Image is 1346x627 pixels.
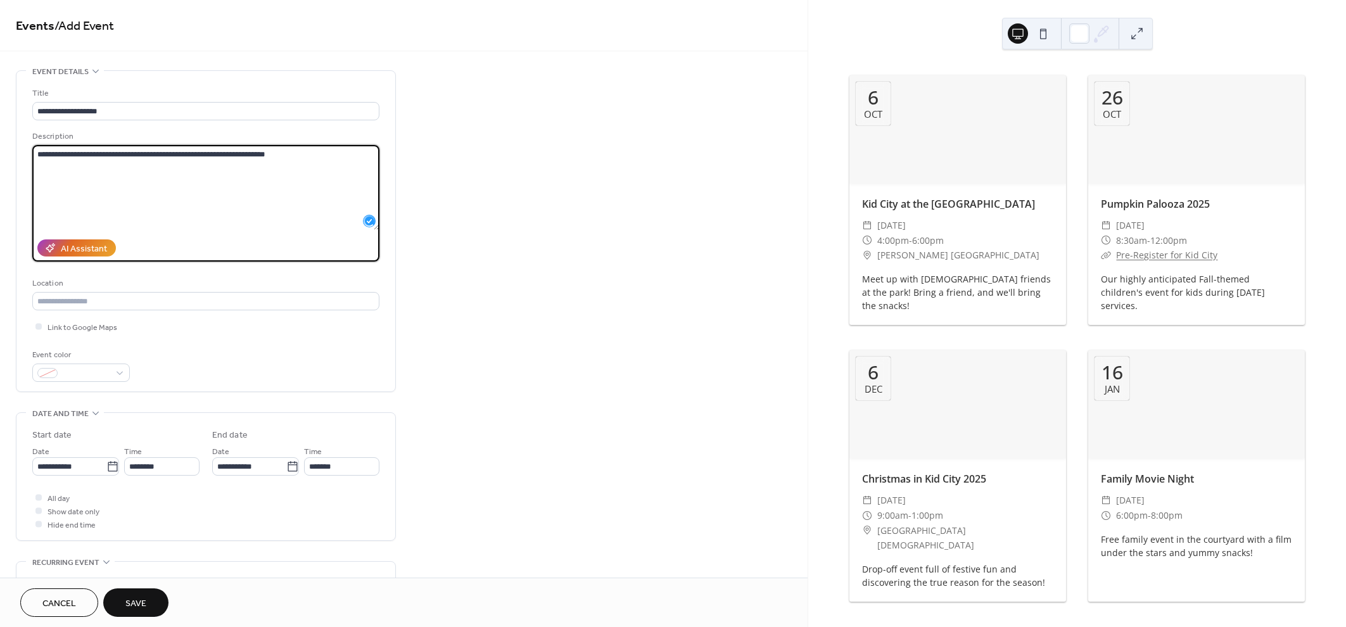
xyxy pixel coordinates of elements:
div: ​ [1101,508,1111,523]
div: ​ [862,508,872,523]
span: Save [125,597,146,611]
span: All day [48,492,70,505]
div: Dec [865,384,882,394]
span: 6:00pm [1116,508,1148,523]
div: Start date [32,429,72,442]
div: Description [32,130,377,143]
span: 4:00pm [877,233,909,248]
span: Recurring event [32,556,99,569]
span: - [1148,508,1151,523]
span: 8:30am [1116,233,1147,248]
div: End date [212,429,248,442]
div: 6 [868,363,879,382]
span: 12:00pm [1150,233,1187,248]
div: 26 [1102,88,1123,107]
span: [PERSON_NAME] [GEOGRAPHIC_DATA] [877,248,1039,263]
div: Oct [1103,110,1121,119]
div: ​ [1101,233,1111,248]
span: Time [124,445,142,459]
button: Cancel [20,588,98,617]
a: Pre-Register for Kid City [1116,249,1217,261]
span: / Add Event [54,14,114,39]
span: 8:00pm [1151,508,1183,523]
span: [GEOGRAPHIC_DATA][DEMOGRAPHIC_DATA] [877,523,1053,554]
span: Date and time [32,407,89,421]
div: Free family event in the courtyard with a film under the stars and yummy snacks! [1088,533,1305,559]
span: [DATE] [877,493,906,508]
span: Hide end time [48,519,96,532]
a: Events [16,14,54,39]
div: ​ [862,493,872,508]
div: Meet up with [DEMOGRAPHIC_DATA] friends at the park! Bring a friend, and we'll bring the snacks! [849,272,1066,312]
span: Cancel [42,597,76,611]
div: ​ [862,523,872,538]
div: ​ [1101,248,1111,263]
span: Link to Google Maps [48,321,117,334]
span: Date [32,445,49,459]
div: Christmas in Kid City 2025 [849,471,1066,486]
div: ​ [1101,493,1111,508]
div: Drop-off event full of festive fun and discovering the true reason for the season! [849,562,1066,589]
span: - [908,508,911,523]
div: Our highly anticipated Fall-themed children's event for kids during [DATE] services. [1088,272,1305,312]
div: Title [32,87,377,100]
span: [DATE] [1116,493,1145,508]
span: [DATE] [877,218,906,233]
span: Date [212,445,229,459]
span: - [1147,233,1150,248]
button: Save [103,588,168,617]
span: - [909,233,912,248]
div: 16 [1102,363,1123,382]
div: ​ [862,218,872,233]
div: Family Movie Night [1088,471,1305,486]
div: 6 [868,88,879,107]
span: 1:00pm [911,508,943,523]
div: ​ [1101,218,1111,233]
span: 9:00am [877,508,908,523]
div: ​ [862,248,872,263]
div: Event color [32,348,127,362]
div: Jan [1105,384,1120,394]
div: Location [32,277,377,290]
span: Time [304,445,322,459]
a: Pumpkin Palooza 2025 [1101,197,1210,211]
div: Oct [864,110,882,119]
span: Event details [32,65,89,79]
div: AI Assistant [61,243,107,256]
span: [DATE] [1116,218,1145,233]
div: Kid City at the [GEOGRAPHIC_DATA] [849,196,1066,212]
span: 6:00pm [912,233,944,248]
div: ​ [862,233,872,248]
span: Show date only [48,505,99,519]
button: AI Assistant [37,239,116,256]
